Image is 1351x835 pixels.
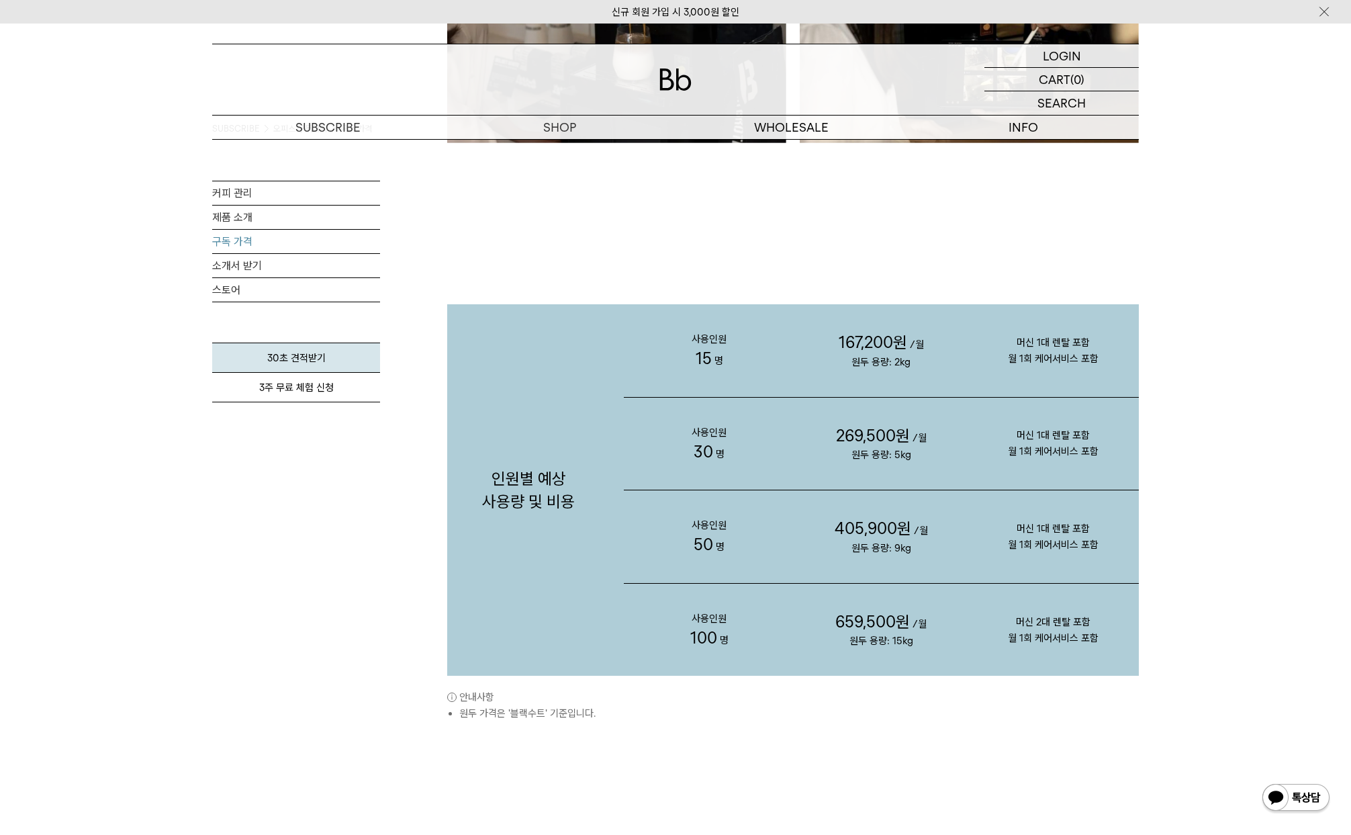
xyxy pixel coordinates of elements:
a: 제품 소개 [212,206,380,229]
span: 50 [694,535,713,554]
span: 명 [716,448,725,460]
span: /월 [910,339,924,351]
p: CART [1039,68,1070,91]
span: 사용인원 [692,333,727,345]
a: 30초 견적받기 [212,343,380,373]
span: 269,500원 [836,426,910,445]
a: LOGIN [984,44,1139,68]
p: 머신 1대 렌탈 포함 월 1회 케어서비스 포함 [967,308,1139,394]
a: CART (0) [984,68,1139,91]
a: 3주 무료 체험 신청 [212,373,380,402]
p: LOGIN [1043,44,1081,67]
a: 스토어 [212,278,380,302]
a: 커피 관리 [212,181,380,205]
img: 카카오톡 채널 1:1 채팅 버튼 [1261,783,1331,815]
p: 머신 1대 렌탈 포함 월 1회 케어서비스 포함 [967,400,1139,486]
span: 405,900원 [835,519,911,538]
span: /월 [913,618,927,630]
span: 167,200원 [839,333,907,352]
p: 안내사항 [447,689,1139,705]
span: 명 [720,634,729,646]
span: 명 [716,541,725,553]
a: 소개서 받기 [212,254,380,277]
span: 100 [690,628,717,648]
li: 원두 가격은 '블랙수트' 기준입니다. [459,705,1139,721]
p: 인원별 예상 사용량 및 비용 [447,304,610,676]
p: 머신 2대 렌탈 포함 월 1회 케어서비스 포함 [967,587,1139,673]
span: /월 [914,525,928,537]
span: 원두 용량: 5kg [851,449,911,461]
span: 원두 용량: 15kg [849,635,913,647]
span: 명 [714,355,723,367]
p: SEARCH [1037,91,1086,115]
span: 659,500원 [835,612,910,631]
span: 30 [694,442,713,462]
span: 사용인원 [692,519,727,531]
img: 로고 [659,69,692,91]
p: WHOLESALE [675,116,907,139]
p: INFO [907,116,1139,139]
span: /월 [913,432,927,444]
span: 15 [696,349,712,368]
span: 사용인원 [692,427,727,439]
a: 신규 회원 가입 시 3,000원 할인 [612,6,739,18]
span: 원두 용량: 2kg [851,356,911,368]
span: 원두 용량: 9kg [851,542,911,554]
a: SHOP [444,116,675,139]
a: 구독 가격 [212,230,380,253]
span: 사용인원 [692,613,727,625]
a: SUBSCRIBE [212,116,444,139]
p: 머신 1대 렌탈 포함 월 1회 케어서비스 포함 [967,494,1139,580]
p: (0) [1070,68,1084,91]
